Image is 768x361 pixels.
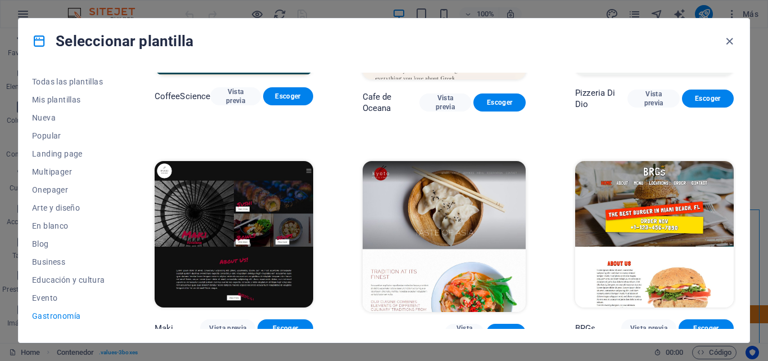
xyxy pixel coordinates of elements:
[32,239,105,248] span: Blog
[32,199,105,217] button: Arte y diseño
[630,324,667,333] span: Vista previa
[32,203,105,212] span: Arte y diseño
[32,127,105,145] button: Popular
[688,324,725,333] span: Escoger
[32,77,105,86] span: Todas las plantillas
[155,91,211,102] p: CoffeeScience
[32,131,105,140] span: Popular
[32,95,105,104] span: Mis plantillas
[575,323,596,334] p: BRGs
[32,32,193,50] h4: Seleccionar plantilla
[32,221,105,230] span: En blanco
[682,90,734,108] button: Escoger
[32,307,105,325] button: Gastronomía
[691,94,725,103] span: Escoger
[257,319,313,337] button: Escoger
[419,93,472,112] button: Vista previa
[219,87,251,105] span: Vista previa
[445,324,484,342] button: Vista previa
[32,145,105,163] button: Landing page
[272,92,304,101] span: Escoger
[32,271,105,289] button: Educación y cultura
[32,181,105,199] button: Onepager
[32,163,105,181] button: Multipager
[495,328,517,337] span: Escoger
[263,87,313,105] button: Escoger
[473,93,526,112] button: Escoger
[636,90,670,108] span: Vista previa
[679,319,734,337] button: Escoger
[627,90,679,108] button: Vista previa
[621,319,676,337] button: Vista previa
[363,161,526,312] img: Kyoto
[486,324,526,342] button: Escoger
[32,253,105,271] button: Business
[454,324,475,342] span: Vista previa
[363,327,445,338] p: [GEOGRAPHIC_DATA]
[575,161,734,307] img: BRGs
[32,109,105,127] button: Nueva
[32,217,105,235] button: En blanco
[200,319,255,337] button: Vista previa
[32,275,105,284] span: Educación y cultura
[482,98,517,107] span: Escoger
[32,73,105,91] button: Todas las plantillas
[32,167,105,176] span: Multipager
[32,311,105,320] span: Gastronomía
[575,87,627,110] p: Pizzeria Di Dio
[32,235,105,253] button: Blog
[210,87,260,105] button: Vista previa
[266,324,304,333] span: Escoger
[32,185,105,194] span: Onepager
[32,113,105,122] span: Nueva
[363,91,419,114] p: Cafe de Oceana
[209,324,246,333] span: Vista previa
[155,323,174,334] p: Maki
[32,293,105,302] span: Evento
[155,161,313,307] img: Maki
[32,325,105,343] button: Salud
[32,257,105,266] span: Business
[32,149,105,158] span: Landing page
[32,91,105,109] button: Mis plantillas
[32,289,105,307] button: Evento
[428,93,463,112] span: Vista previa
